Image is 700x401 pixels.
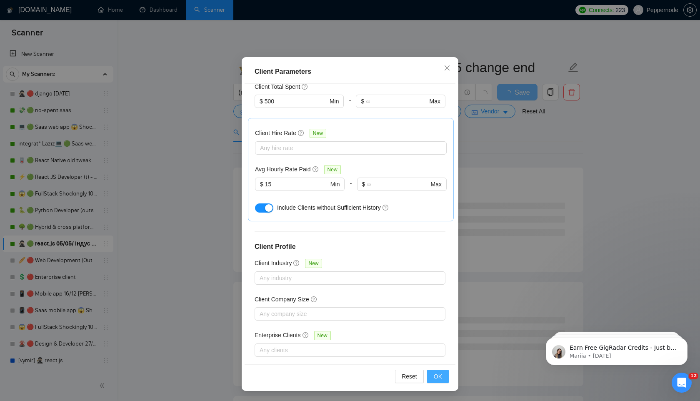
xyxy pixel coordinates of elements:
[324,165,341,174] span: New
[298,130,305,136] span: question-circle
[255,242,445,252] h4: Client Profile
[430,97,440,106] span: Max
[260,180,263,189] span: $
[330,180,340,189] span: Min
[260,97,263,106] span: $
[362,180,365,189] span: $
[302,332,309,338] span: question-circle
[427,370,449,383] button: OK
[293,260,300,266] span: question-circle
[361,97,364,106] span: $
[533,320,700,378] iframe: Intercom notifications message
[689,373,698,379] span: 12
[255,67,445,77] div: Client Parameters
[436,57,458,80] button: Close
[255,165,311,174] h5: Avg Hourly Rate Paid
[402,372,417,381] span: Reset
[265,180,329,189] input: 0
[330,97,339,106] span: Min
[382,204,389,211] span: question-circle
[302,83,308,90] span: question-circle
[255,331,301,340] h5: Enterprise Clients
[310,129,326,138] span: New
[277,204,381,211] span: Include Clients without Sufficient History
[255,82,300,91] h5: Client Total Spent
[345,178,357,201] div: -
[367,180,429,189] input: ∞
[265,97,328,106] input: 0
[255,258,292,268] h5: Client Industry
[444,65,450,71] span: close
[314,331,331,340] span: New
[366,97,427,106] input: ∞
[431,180,442,189] span: Max
[395,370,424,383] button: Reset
[344,95,356,118] div: -
[305,259,322,268] span: New
[311,296,317,303] span: question-circle
[434,372,442,381] span: OK
[312,166,319,173] span: question-circle
[672,373,692,393] iframe: Intercom live chat
[255,295,309,304] h5: Client Company Size
[255,128,296,138] h5: Client Hire Rate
